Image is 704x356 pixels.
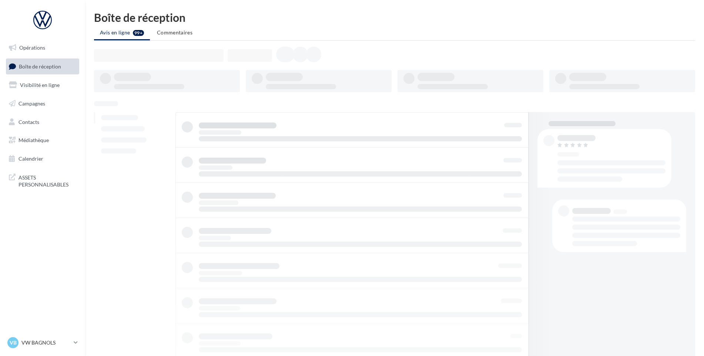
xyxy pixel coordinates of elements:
[157,29,192,36] span: Commentaires
[19,63,61,69] span: Boîte de réception
[4,114,81,130] a: Contacts
[19,44,45,51] span: Opérations
[4,40,81,56] a: Opérations
[4,151,81,167] a: Calendrier
[94,12,695,23] div: Boîte de réception
[19,100,45,107] span: Campagnes
[19,155,43,162] span: Calendrier
[19,172,76,188] span: ASSETS PERSONNALISABLES
[4,58,81,74] a: Boîte de réception
[4,169,81,191] a: ASSETS PERSONNALISABLES
[19,118,39,125] span: Contacts
[21,339,71,346] p: VW BAGNOLS
[4,96,81,111] a: Campagnes
[4,77,81,93] a: Visibilité en ligne
[20,82,60,88] span: Visibilité en ligne
[4,132,81,148] a: Médiathèque
[19,137,49,143] span: Médiathèque
[10,339,17,346] span: VB
[6,336,79,350] a: VB VW BAGNOLS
